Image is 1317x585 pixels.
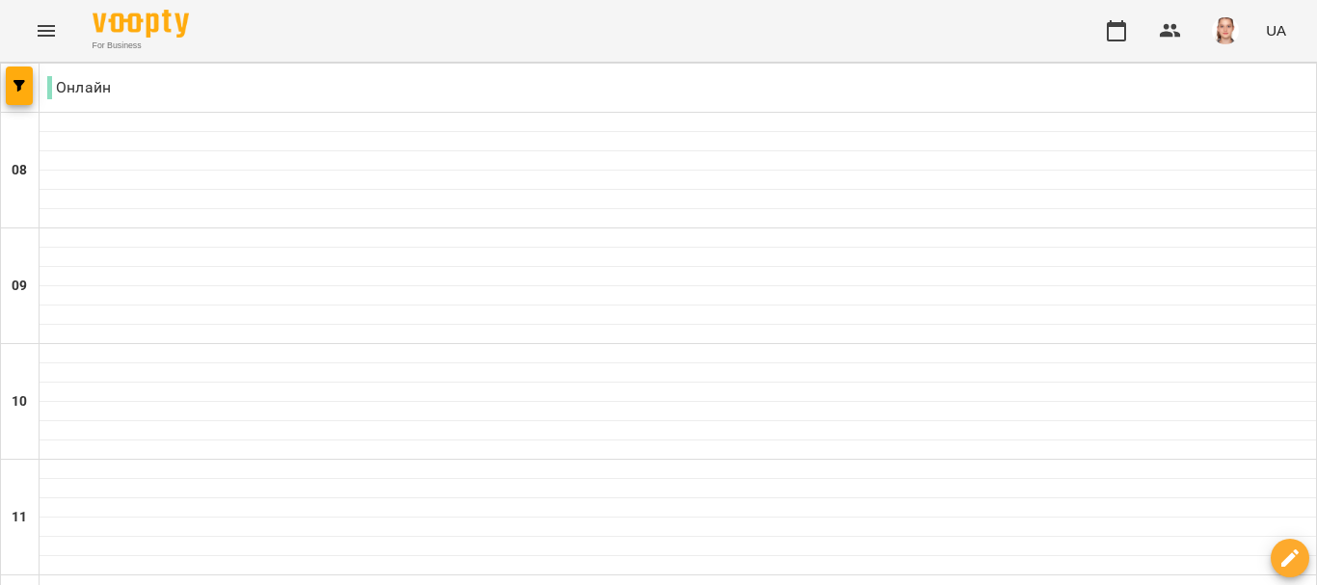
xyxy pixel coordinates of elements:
[12,391,27,412] h6: 10
[23,8,69,54] button: Menu
[1212,17,1239,44] img: 5b416133fc1a25dd704be61e210cbd80.jpg
[1266,20,1286,40] span: UA
[1258,13,1294,48] button: UA
[12,507,27,528] h6: 11
[93,40,189,52] span: For Business
[93,10,189,38] img: Voopty Logo
[12,276,27,297] h6: 09
[12,160,27,181] h6: 08
[47,76,111,99] p: Онлайн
